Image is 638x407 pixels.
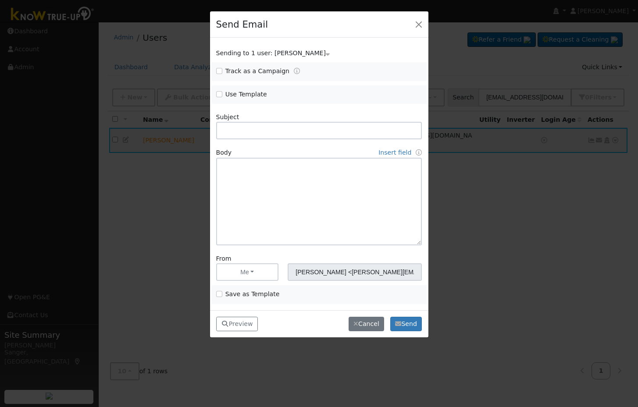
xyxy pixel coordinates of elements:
button: Me [216,263,279,281]
label: From [216,254,232,263]
label: Subject [216,113,239,122]
div: Show users [211,49,427,58]
label: Save as Template [225,290,280,299]
button: Preview [216,317,258,332]
button: Send [390,317,422,332]
input: Use Template [216,91,222,97]
h4: Send Email [216,18,268,32]
a: Tracking Campaigns [294,67,300,74]
a: Fields [416,149,422,156]
label: Use Template [225,90,267,99]
input: Save as Template [216,291,222,297]
button: Cancel [349,317,385,332]
label: Body [216,148,232,157]
input: Track as a Campaign [216,68,222,74]
a: Insert field [378,149,411,156]
label: Track as a Campaign [225,67,289,76]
